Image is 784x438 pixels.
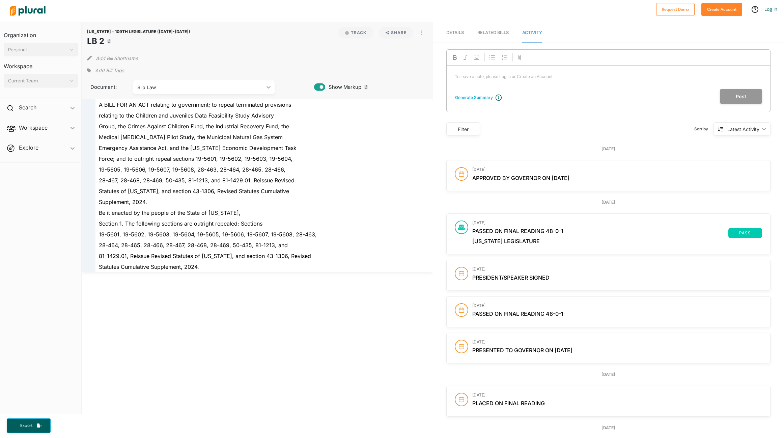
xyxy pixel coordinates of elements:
a: Request Demo [656,5,695,12]
h3: Workspace [4,56,78,71]
a: Log In [764,6,777,12]
button: Post [720,89,762,104]
h1: LB 2 [87,35,190,47]
h3: [DATE] [472,167,762,172]
button: Create Account [701,3,742,16]
div: [DATE] [446,371,771,378]
span: pass [732,231,758,235]
span: Supplement, 2024. [99,199,147,205]
span: 28-464, 28-465, 28-466, 28-467, 28-468, 28-469, 50-435, 81-1213, and [99,242,288,249]
span: Activity [522,30,542,35]
span: 81-1429.01, Reissue Revised Statutes of [US_STATE], and section 43-1306, Revised [99,253,311,259]
div: Tooltip anchor [106,38,112,44]
span: Section 1. The following sections are outright repealed: Sections [99,220,262,227]
a: Create Account [701,5,742,12]
span: 19-5601, 19-5602, 19-5603, 19-5604, 19-5605, 19-5606, 19-5607, 19-5608, 28-463, [99,231,317,238]
span: [US_STATE] - 109TH LEGISLATURE ([DATE]-[DATE]) [87,29,190,34]
button: Share [376,27,416,38]
h2: Search [19,104,36,111]
div: Generate Summary [455,95,493,101]
h3: Organization [4,25,78,40]
span: Medical [MEDICAL_DATA] Pilot Study, the Municipal Natural Gas System [99,134,283,140]
button: Generate Summary [453,94,495,101]
a: RELATED BILLS [477,23,509,43]
span: Passed on Final Reading 48-0-1 [472,310,563,317]
h3: [DATE] [472,393,762,397]
span: A BILL FOR AN ACT relating to government; to repeal terminated provisions [99,101,291,108]
div: Current Team [8,77,67,84]
span: Statutes of [US_STATE], and section 43-1306, Revised Statutes Cumulative [99,188,289,195]
button: Share [379,27,414,38]
span: Document: [87,83,125,91]
span: 28-467, 28-468, 28-469, 50-435, 81-1213, and 81-1429.01, Reissue Revised [99,177,295,184]
button: Add Bill Shortname [96,53,138,63]
div: Latest Activity [727,126,759,133]
span: [US_STATE] Legislature [472,238,540,244]
div: [DATE] [446,146,771,152]
span: Show Markup [325,83,361,91]
div: Add tags [87,66,124,76]
span: Passed on Final Reading 48-0-1 [472,228,728,238]
a: Details [446,23,464,43]
span: Group, the Crimes Against Children Fund, the Industrial Recovery Fund, the [99,123,289,130]
span: relating to the Children and Juveniles Data Feasibility Study Advisory [99,112,274,119]
span: Emergency Assistance Act, and the [US_STATE] Economic Development Task [99,145,297,151]
span: President/Speaker signed [472,274,550,281]
div: Slip Law [137,84,263,91]
button: Track [338,27,373,38]
span: Export [16,423,37,429]
span: Placed on Final Reading [472,400,545,407]
span: Details [446,30,464,35]
div: [DATE] [446,199,771,205]
button: Export [7,418,51,433]
span: Approved by Governor on [DATE] [472,175,569,181]
div: [DATE] [446,425,771,431]
h3: [DATE] [472,303,762,308]
div: Tooltip anchor [363,84,369,90]
h3: [DATE] [472,340,762,344]
div: Filter [451,126,476,133]
span: Presented to Governor on [DATE] [472,347,572,354]
span: Force; and to outright repeal sections 19-5601, 19-5602, 19-5603, 19-5604, [99,155,292,162]
span: 19-5605, 19-5606, 19-5607, 19-5608, 28-463, 28-464, 28-465, 28-466, [99,166,285,173]
span: Sort by [694,126,713,132]
a: Activity [522,23,542,43]
h3: [DATE] [472,267,762,272]
span: Statutes Cumulative Supplement, 2024. [99,263,199,270]
div: RELATED BILLS [477,29,509,36]
button: Request Demo [656,3,695,16]
span: Add Bill Tags [95,67,124,74]
div: Personal [8,46,67,53]
h3: [DATE] [472,221,762,225]
span: Be it enacted by the people of the State of [US_STATE], [99,209,241,216]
